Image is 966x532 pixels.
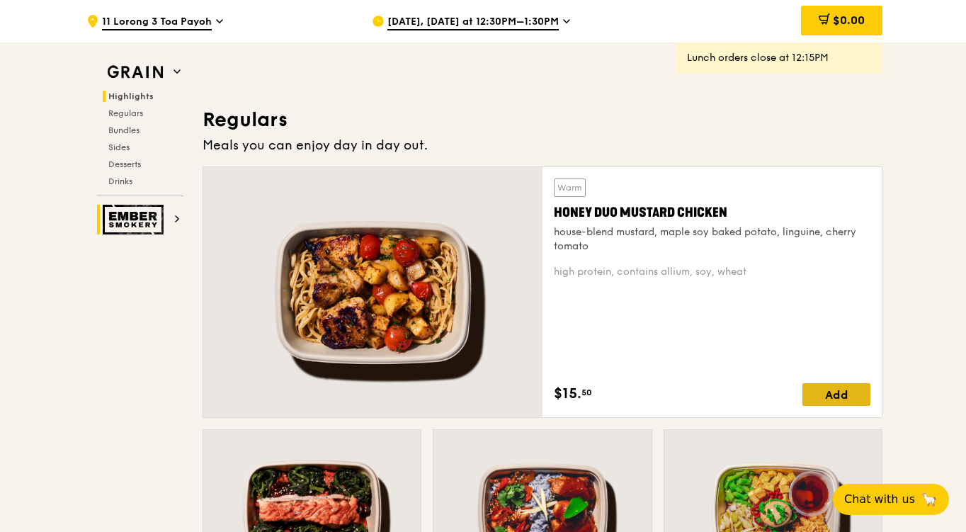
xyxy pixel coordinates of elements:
span: 50 [581,387,592,398]
h3: Regulars [203,107,882,132]
span: Highlights [108,91,154,101]
span: 🦙 [921,491,938,508]
span: $15. [554,383,581,404]
span: Drinks [108,176,132,186]
div: high protein, contains allium, soy, wheat [554,265,870,279]
span: Desserts [108,159,141,169]
span: $0.00 [833,13,865,27]
div: Add [802,383,870,406]
span: 11 Lorong 3 Toa Payoh [102,15,212,30]
span: [DATE], [DATE] at 12:30PM–1:30PM [387,15,559,30]
img: Ember Smokery web logo [103,205,168,234]
div: Honey Duo Mustard Chicken [554,203,870,222]
span: Sides [108,142,130,152]
span: Regulars [108,108,143,118]
button: Chat with us🦙 [833,484,949,515]
div: Lunch orders close at 12:15PM [687,51,871,65]
span: Chat with us [844,491,915,508]
img: Grain web logo [103,60,168,85]
span: Bundles [108,125,140,135]
div: house-blend mustard, maple soy baked potato, linguine, cherry tomato [554,225,870,254]
div: Meals you can enjoy day in day out. [203,135,882,155]
div: Warm [554,179,586,197]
